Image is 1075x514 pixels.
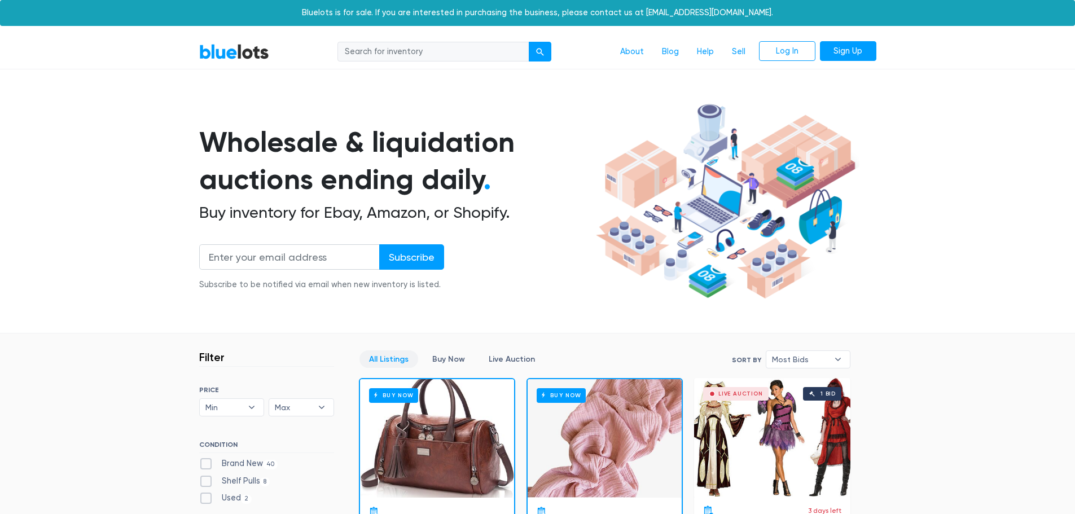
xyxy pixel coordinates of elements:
[369,388,418,402] h6: Buy Now
[199,386,334,394] h6: PRICE
[241,495,252,504] span: 2
[820,41,876,61] a: Sign Up
[359,350,418,368] a: All Listings
[611,41,653,63] a: About
[360,379,514,498] a: Buy Now
[479,350,545,368] a: Live Auction
[718,391,763,397] div: Live Auction
[199,43,269,60] a: BlueLots
[759,41,815,61] a: Log In
[688,41,723,63] a: Help
[537,388,586,402] h6: Buy Now
[263,460,278,469] span: 40
[379,244,444,270] input: Subscribe
[732,355,761,365] label: Sort By
[820,391,836,397] div: 1 bid
[199,124,592,199] h1: Wholesale & liquidation auctions ending daily
[423,350,475,368] a: Buy Now
[528,379,682,498] a: Buy Now
[240,399,264,416] b: ▾
[199,492,252,504] label: Used
[653,41,688,63] a: Blog
[199,350,225,364] h3: Filter
[205,399,243,416] span: Min
[723,41,754,63] a: Sell
[310,399,334,416] b: ▾
[199,244,380,270] input: Enter your email address
[337,42,529,62] input: Search for inventory
[772,351,828,368] span: Most Bids
[260,477,270,486] span: 8
[694,378,850,497] a: Live Auction 1 bid
[826,351,850,368] b: ▾
[275,399,312,416] span: Max
[199,279,444,291] div: Subscribe to be notified via email when new inventory is listed.
[592,99,859,304] img: hero-ee84e7d0318cb26816c560f6b4441b76977f77a177738b4e94f68c95b2b83dbb.png
[199,203,592,222] h2: Buy inventory for Ebay, Amazon, or Shopify.
[199,441,334,453] h6: CONDITION
[199,458,278,470] label: Brand New
[484,162,491,196] span: .
[199,475,270,487] label: Shelf Pulls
